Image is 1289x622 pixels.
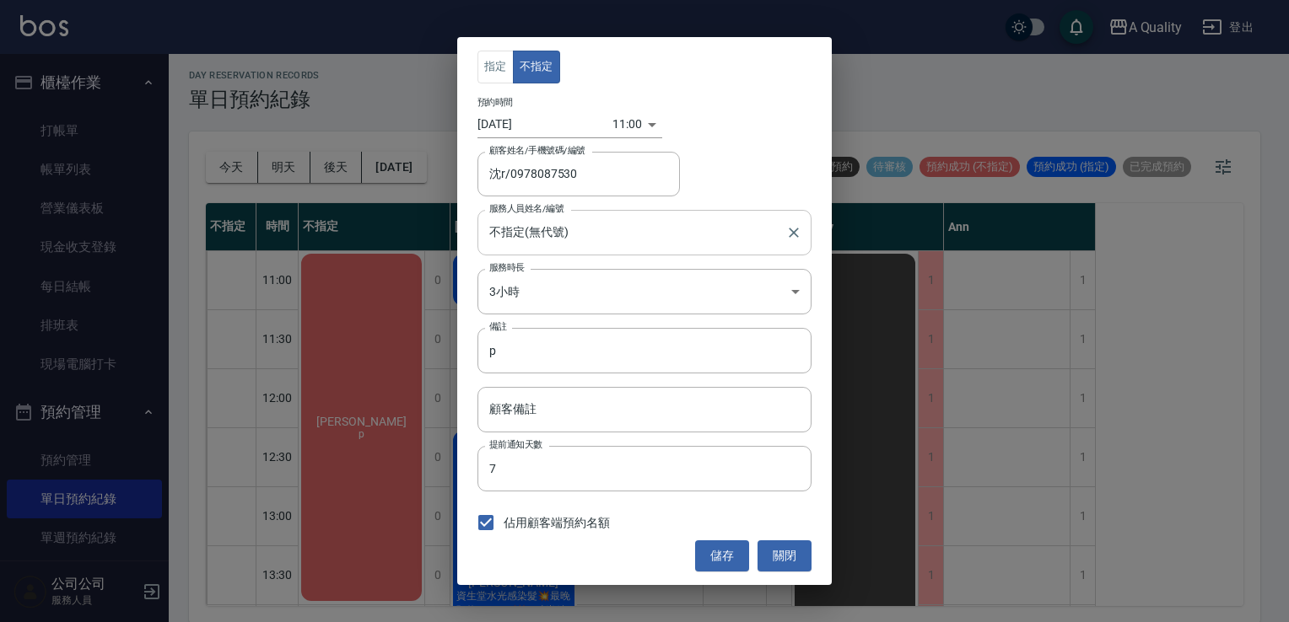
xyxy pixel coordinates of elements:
[477,269,812,314] div: 3小時
[477,96,513,109] label: 預約時間
[477,51,514,83] button: 指定
[489,320,507,333] label: 備註
[489,261,525,274] label: 服務時長
[504,514,610,532] span: 佔用顧客端預約名額
[489,144,585,157] label: 顧客姓名/手機號碼/編號
[489,202,564,215] label: 服務人員姓名/編號
[477,110,612,138] input: Choose date, selected date is 2025-09-14
[612,110,642,138] div: 11:00
[489,438,542,451] label: 提前通知天數
[782,221,806,244] button: Clear
[695,540,749,571] button: 儲存
[758,540,812,571] button: 關閉
[513,51,560,83] button: 不指定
